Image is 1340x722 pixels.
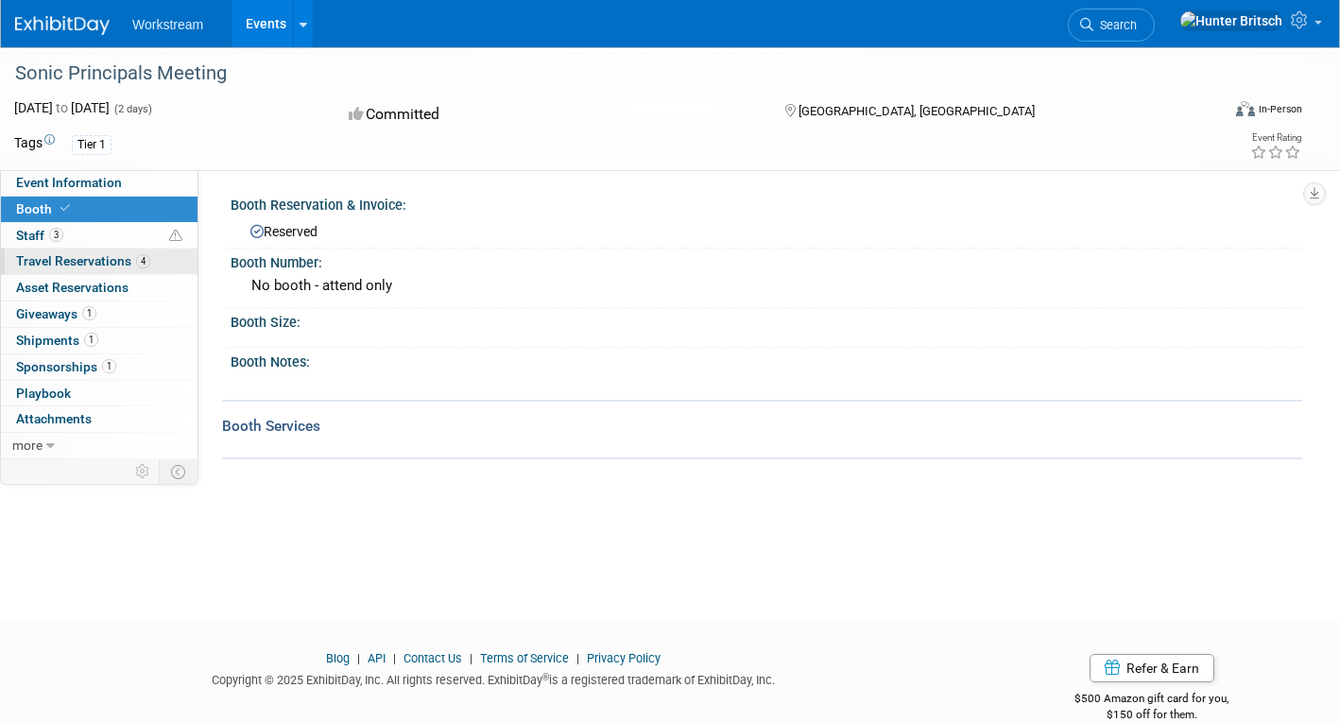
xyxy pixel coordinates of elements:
[326,651,350,665] a: Blog
[1090,654,1214,682] a: Refer & Earn
[16,411,92,426] span: Attachments
[1258,102,1302,116] div: In-Person
[542,672,549,682] sup: ®
[112,103,152,115] span: (2 days)
[1,433,198,458] a: more
[16,253,150,268] span: Travel Reservations
[231,348,1302,371] div: Booth Notes:
[14,667,973,689] div: Copyright © 2025 ExhibitDay, Inc. All rights reserved. ExhibitDay is a registered trademark of Ex...
[245,217,1288,241] div: Reserved
[136,254,150,268] span: 4
[102,359,116,373] span: 1
[1,381,198,406] a: Playbook
[1,275,198,301] a: Asset Reservations
[231,308,1302,332] div: Booth Size:
[14,100,110,115] span: [DATE] [DATE]
[587,651,661,665] a: Privacy Policy
[1002,679,1302,722] div: $500 Amazon gift card for you,
[368,651,386,665] a: API
[480,651,569,665] a: Terms of Service
[799,104,1035,118] span: [GEOGRAPHIC_DATA], [GEOGRAPHIC_DATA]
[60,203,70,214] i: Booth reservation complete
[245,271,1288,301] div: No booth - attend only
[49,228,63,242] span: 3
[132,17,203,32] span: Workstream
[1250,133,1301,143] div: Event Rating
[465,651,477,665] span: |
[222,416,1302,437] div: Booth Services
[160,459,198,484] td: Toggle Event Tabs
[231,191,1302,215] div: Booth Reservation & Invoice:
[16,333,98,348] span: Shipments
[14,133,55,155] td: Tags
[1179,10,1283,31] img: Hunter Britsch
[15,16,110,35] img: ExhibitDay
[12,438,43,453] span: more
[1,197,198,222] a: Booth
[1,223,198,249] a: Staff3
[84,333,98,347] span: 1
[1236,101,1255,116] img: Format-Inperson.png
[1,406,198,432] a: Attachments
[16,201,74,216] span: Booth
[82,306,96,320] span: 1
[388,651,401,665] span: |
[1068,9,1155,42] a: Search
[72,135,112,155] div: Tier 1
[16,386,71,401] span: Playbook
[16,175,122,190] span: Event Information
[16,228,63,243] span: Staff
[352,651,365,665] span: |
[53,100,71,115] span: to
[16,306,96,321] span: Giveaways
[9,57,1193,91] div: Sonic Principals Meeting
[1111,98,1302,127] div: Event Format
[127,459,160,484] td: Personalize Event Tab Strip
[1093,18,1137,32] span: Search
[16,280,129,295] span: Asset Reservations
[1,249,198,274] a: Travel Reservations4
[1,328,198,353] a: Shipments1
[343,98,753,131] div: Committed
[169,228,182,245] span: Potential Scheduling Conflict -- at least one attendee is tagged in another overlapping event.
[1,354,198,380] a: Sponsorships1
[1,301,198,327] a: Giveaways1
[231,249,1302,272] div: Booth Number:
[1,170,198,196] a: Event Information
[16,359,116,374] span: Sponsorships
[404,651,462,665] a: Contact Us
[572,651,584,665] span: |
